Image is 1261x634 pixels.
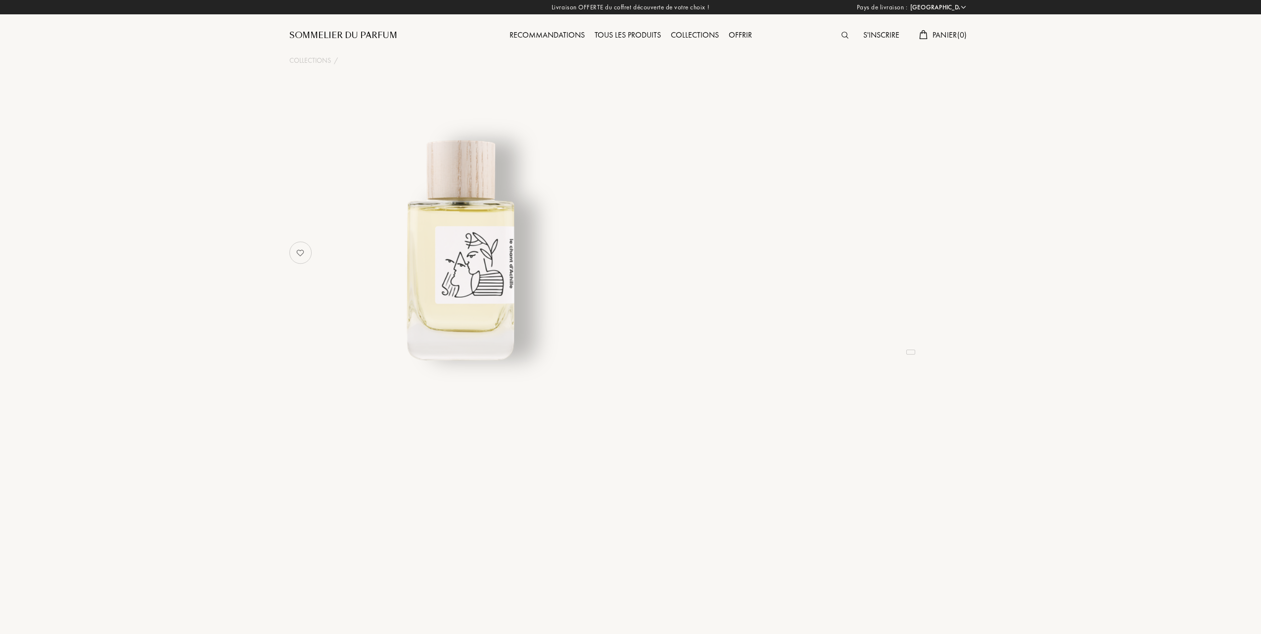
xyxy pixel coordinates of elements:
a: S'inscrire [858,30,904,40]
div: Recommandations [505,29,590,42]
a: Tous les produits [590,30,666,40]
div: / [334,55,338,66]
a: Sommelier du Parfum [289,30,397,42]
a: Recommandations [505,30,590,40]
img: cart.svg [919,30,927,39]
img: arrow_w.png [960,3,967,11]
img: search_icn.svg [841,32,848,39]
div: Tous les produits [590,29,666,42]
a: Collections [289,55,331,66]
img: undefined undefined [337,126,582,370]
span: Pays de livraison : [857,2,908,12]
img: no_like_p.png [290,243,310,263]
div: Offrir [724,29,757,42]
a: Collections [666,30,724,40]
div: S'inscrire [858,29,904,42]
span: Panier ( 0 ) [933,30,967,40]
div: Collections [666,29,724,42]
a: Offrir [724,30,757,40]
